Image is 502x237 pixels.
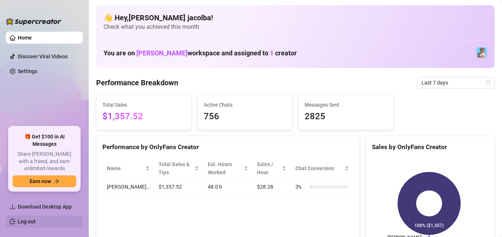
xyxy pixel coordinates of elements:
th: Sales / Hour [252,157,291,180]
a: Home [18,35,32,41]
a: Log out [18,219,35,224]
span: $1,357.52 [102,110,185,124]
img: Vanessa [476,47,487,58]
span: Total Sales [102,101,185,109]
span: Total Sales & Tips [159,160,193,176]
span: Active Chats [204,101,286,109]
th: Name [102,157,154,180]
div: Sales by OnlyFans Creator [372,142,488,152]
span: arrow-right [54,179,59,184]
span: [PERSON_NAME] [136,49,187,57]
td: $1,357.52 [154,180,203,194]
span: 2825 [305,110,387,124]
span: Download Desktop App [18,204,72,210]
span: Share [PERSON_NAME] with a friend, and earn unlimited rewards [13,151,76,172]
span: Name [107,164,144,172]
td: $28.28 [252,180,291,194]
span: download [10,204,16,210]
span: 1 [270,49,274,57]
span: 3 % [295,183,307,191]
span: Last 7 days [421,77,490,88]
span: Earn now [30,178,51,184]
div: Performance by OnlyFans Creator [102,142,353,152]
h4: Performance Breakdown [96,78,178,88]
img: logo-BBDzfeDw.svg [6,18,61,25]
div: Est. Hours Worked [208,160,242,176]
span: 🎁 Get $100 in AI Messages [13,133,76,148]
h4: 👋 Hey, [PERSON_NAME] jacolba ! [104,13,487,23]
th: Total Sales & Tips [154,157,203,180]
a: Discover Viral Videos [18,54,68,59]
span: Check what you achieved this month [104,23,487,31]
a: Settings [18,68,37,74]
span: Sales / Hour [257,160,281,176]
h1: You are on workspace and assigned to creator [104,49,297,57]
button: Earn nowarrow-right [13,175,76,187]
span: Chat Conversion [295,164,343,172]
span: calendar [486,80,491,85]
span: 756 [204,110,286,124]
th: Chat Conversion [291,157,353,180]
td: [PERSON_NAME]… [102,180,154,194]
td: 48.0 h [203,180,253,194]
span: Messages Sent [305,101,387,109]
